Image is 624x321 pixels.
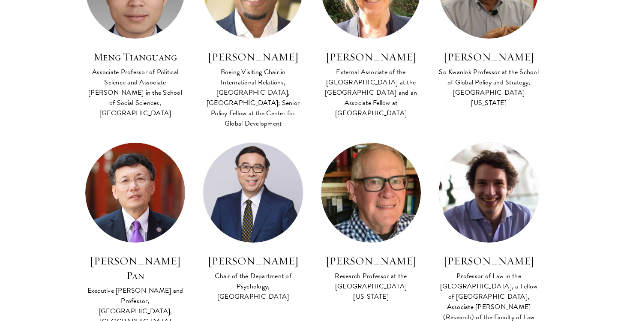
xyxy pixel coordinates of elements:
[203,50,303,64] h3: [PERSON_NAME]
[438,50,539,64] h3: [PERSON_NAME]
[438,67,539,108] div: So Kwanlok Professor at the School of Global Policy and Strategy, [GEOGRAPHIC_DATA][US_STATE]
[203,254,303,268] h3: [PERSON_NAME]
[321,50,421,64] h3: [PERSON_NAME]
[85,50,186,64] h3: Meng Tianguang
[438,254,539,268] h3: [PERSON_NAME]
[321,142,421,303] a: [PERSON_NAME] Research Professor at the [GEOGRAPHIC_DATA][US_STATE]
[203,67,303,129] div: Boeing Visiting Chair in International Relations, [GEOGRAPHIC_DATA], [GEOGRAPHIC_DATA]; Senior Po...
[85,67,186,118] div: Associate Professor of Political Science and Associate [PERSON_NAME] in the School of Social Scie...
[321,271,421,302] div: Research Professor at the [GEOGRAPHIC_DATA][US_STATE]
[85,254,186,283] h3: [PERSON_NAME] Pan
[203,142,303,303] a: [PERSON_NAME] Chair of the Department of Psychology, [GEOGRAPHIC_DATA]
[321,67,421,118] div: External Associate of the [GEOGRAPHIC_DATA] at the [GEOGRAPHIC_DATA] and an Associate Fellow at [...
[203,271,303,302] div: Chair of the Department of Psychology, [GEOGRAPHIC_DATA]
[321,254,421,268] h3: [PERSON_NAME]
